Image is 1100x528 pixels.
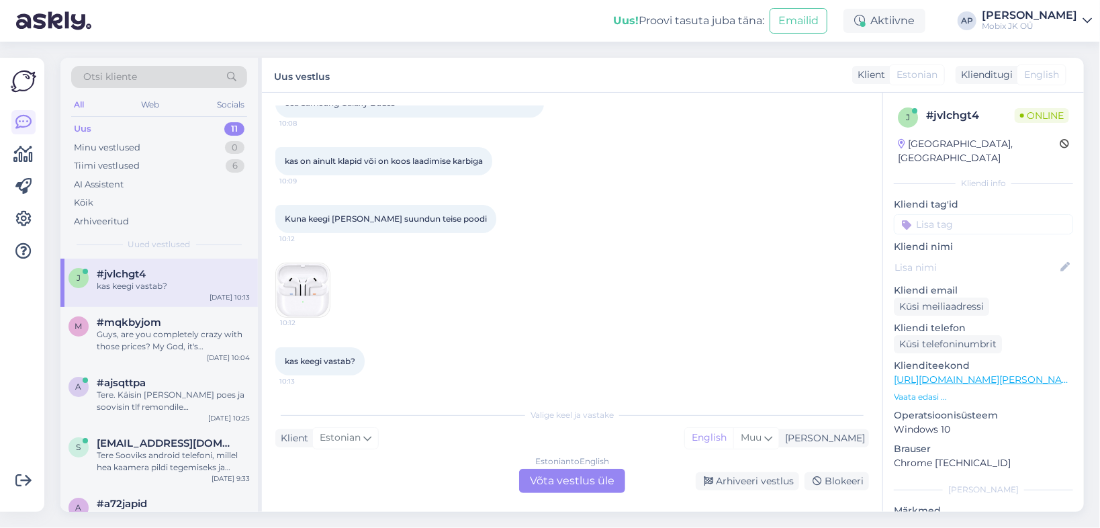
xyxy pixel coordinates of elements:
span: a [76,502,82,513]
p: Kliendi nimi [894,240,1073,254]
div: Klient [852,68,885,82]
span: #ajsqttpa [97,377,146,389]
div: Tiimi vestlused [74,159,140,173]
span: Kuna keegi [PERSON_NAME] suundun teise poodi [285,214,487,224]
span: j [906,112,910,122]
div: Klienditugi [956,68,1013,82]
img: Attachment [276,263,330,317]
div: [GEOGRAPHIC_DATA], [GEOGRAPHIC_DATA] [898,137,1060,165]
div: Tere. Käisin [PERSON_NAME] poes ja soovisin tlf remondile hinnapakkumist. Pidite meilile saatma, ... [97,389,250,413]
p: Vaata edasi ... [894,391,1073,403]
span: Online [1015,108,1069,123]
div: Guys, are you completely crazy with those prices? My God, it's awful...worst place to buy somethi... [97,328,250,353]
div: Valige keel ja vastake [275,409,869,421]
div: [DATE] 9:33 [212,474,250,484]
b: Uus! [613,14,639,27]
div: Aktiivne [843,9,925,33]
p: Chrome [TECHNICAL_ID] [894,456,1073,470]
span: 10:12 [280,318,330,328]
p: Kliendi telefon [894,321,1073,335]
div: Socials [214,96,247,114]
div: AP [958,11,976,30]
span: j [77,273,81,283]
div: Uus [74,122,91,136]
p: Kliendi email [894,283,1073,298]
div: Blokeeri [805,472,869,490]
div: [PERSON_NAME] [982,10,1077,21]
div: kas keegi vastab? [97,280,250,292]
span: #jvlchgt4 [97,268,146,280]
div: [DATE] 10:13 [210,292,250,302]
span: s [77,442,81,452]
a: [PERSON_NAME]Mobix JK OÜ [982,10,1092,32]
div: Mobix JK OÜ [982,21,1077,32]
span: Uued vestlused [128,238,191,251]
label: Uus vestlus [274,66,330,84]
span: #mqkbyjom [97,316,161,328]
span: 10:08 [279,118,330,128]
span: 10:12 [279,234,330,244]
div: Web [139,96,163,114]
p: Kliendi tag'id [894,197,1073,212]
span: kas keegi vastab? [285,356,355,366]
div: English [685,428,733,448]
div: [DATE] 10:25 [208,413,250,423]
div: [PERSON_NAME] [894,484,1073,496]
p: Klienditeekond [894,359,1073,373]
div: Kõik [74,196,93,210]
span: kas on ainult klapid või on koos laadimise karbiga [285,156,483,166]
p: Windows 10 [894,423,1073,437]
img: Askly Logo [11,69,36,94]
div: [PERSON_NAME] [780,431,865,445]
span: Otsi kliente [83,70,137,84]
div: Küsi meiliaadressi [894,298,989,316]
p: Märkmed [894,504,1073,518]
span: Muu [741,431,762,443]
div: Arhiveeri vestlus [696,472,799,490]
span: #a72japid [97,498,147,510]
div: 6 [226,159,244,173]
div: Estonian to English [535,455,609,468]
div: [DATE] 10:04 [207,353,250,363]
div: Arhiveeritud [74,215,129,228]
div: Tere Sooviks android telefoni, millel hea kaamera pildi tegemiseks ja ennekõike helistamiseks. Ka... [97,449,250,474]
span: 10:13 [279,376,330,386]
div: Võta vestlus üle [519,469,625,493]
span: a [76,382,82,392]
span: English [1024,68,1059,82]
div: # jvlchgt4 [926,107,1015,124]
p: Brauser [894,442,1073,456]
div: Dőltől panel [97,510,250,522]
span: 10:09 [279,176,330,186]
div: Klient [275,431,308,445]
input: Lisa nimi [895,260,1058,275]
div: Kliendi info [894,177,1073,189]
span: m [75,321,83,331]
span: sirje.siilik@gmail.com [97,437,236,449]
div: 11 [224,122,244,136]
div: All [71,96,87,114]
div: Minu vestlused [74,141,140,155]
input: Lisa tag [894,214,1073,234]
div: AI Assistent [74,178,124,191]
span: Estonian [320,431,361,445]
a: [URL][DOMAIN_NAME][PERSON_NAME] [894,373,1079,386]
button: Emailid [770,8,827,34]
p: Operatsioonisüsteem [894,408,1073,423]
span: Estonian [897,68,937,82]
div: Proovi tasuta juba täna: [613,13,764,29]
div: Küsi telefoninumbrit [894,335,1002,353]
div: 0 [225,141,244,155]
